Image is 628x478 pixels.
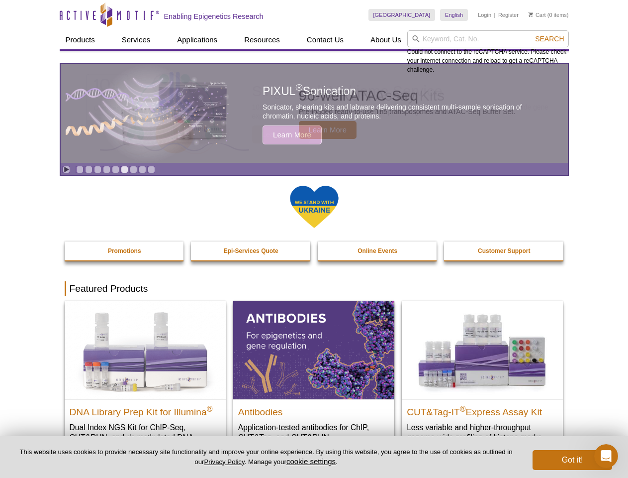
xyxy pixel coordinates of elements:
a: PIXUL sonication PIXUL®Sonication Sonicator, shearing kits and labware delivering consistent mult... [61,64,568,163]
a: Epi-Services Quote [191,241,311,260]
a: Privacy Policy [204,458,244,466]
img: We Stand With Ukraine [289,185,339,229]
strong: Online Events [358,247,397,254]
a: Toggle autoplay [63,166,70,173]
img: Your Cart [529,12,533,17]
a: Go to slide 7 [130,166,137,173]
a: Go to slide 2 [85,166,92,173]
a: Contact Us [301,30,350,49]
p: Application-tested antibodies for ChIP, CUT&Tag, and CUT&RUN. [238,422,389,443]
button: Got it! [533,450,612,470]
a: About Us [364,30,407,49]
span: PIXUL Sonication [263,85,356,98]
img: CUT&Tag-IT® Express Assay Kit [402,301,563,399]
h2: Enabling Epigenetics Research [164,12,264,21]
h2: CUT&Tag-IT Express Assay Kit [407,402,558,417]
li: (0 items) [529,9,569,21]
sup: ® [207,404,213,413]
button: cookie settings [286,457,336,466]
sup: ® [460,404,466,413]
li: | [494,9,496,21]
button: Search [532,34,567,43]
h2: Antibodies [238,402,389,417]
a: Cart [529,11,546,18]
input: Keyword, Cat. No. [407,30,569,47]
img: All Antibodies [233,301,394,399]
a: Resources [238,30,286,49]
h2: DNA Library Prep Kit for Illumina [70,402,221,417]
iframe: Intercom live chat [594,444,618,468]
a: English [440,9,468,21]
span: Search [535,35,564,43]
a: Go to slide 3 [94,166,101,173]
img: DNA Library Prep Kit for Illumina [65,301,226,399]
a: Go to slide 9 [148,166,155,173]
p: Sonicator, shearing kits and labware delivering consistent multi-sample sonication of chromatin, ... [263,103,545,120]
a: [GEOGRAPHIC_DATA] [368,9,436,21]
a: Go to slide 1 [76,166,84,173]
div: Could not connect to the reCAPTCHA service. Please check your internet connection and reload to g... [407,30,569,74]
a: Services [116,30,157,49]
a: Go to slide 5 [112,166,119,173]
h2: Featured Products [65,281,564,296]
a: Applications [171,30,223,49]
a: Online Events [318,241,438,260]
img: PIXUL sonication [66,64,230,163]
a: All Antibodies Antibodies Application-tested antibodies for ChIP, CUT&Tag, and CUT&RUN. [233,301,394,452]
article: PIXUL Sonication [61,64,568,163]
a: Promotions [65,241,185,260]
strong: Epi-Services Quote [224,247,278,254]
p: Dual Index NGS Kit for ChIP-Seq, CUT&RUN, and ds methylated DNA assays. [70,422,221,453]
a: Go to slide 4 [103,166,110,173]
a: Go to slide 6 [121,166,128,173]
strong: Customer Support [478,247,530,254]
a: Register [498,11,519,18]
a: Products [60,30,101,49]
a: Login [478,11,491,18]
a: CUT&Tag-IT® Express Assay Kit CUT&Tag-IT®Express Assay Kit Less variable and higher-throughput ge... [402,301,563,452]
span: Learn More [263,125,322,144]
a: DNA Library Prep Kit for Illumina DNA Library Prep Kit for Illumina® Dual Index NGS Kit for ChIP-... [65,301,226,462]
strong: Promotions [108,247,141,254]
p: This website uses cookies to provide necessary site functionality and improve your online experie... [16,448,516,467]
p: Less variable and higher-throughput genome-wide profiling of histone marks​. [407,422,558,443]
a: Customer Support [444,241,564,260]
sup: ® [296,83,303,93]
a: Go to slide 8 [139,166,146,173]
